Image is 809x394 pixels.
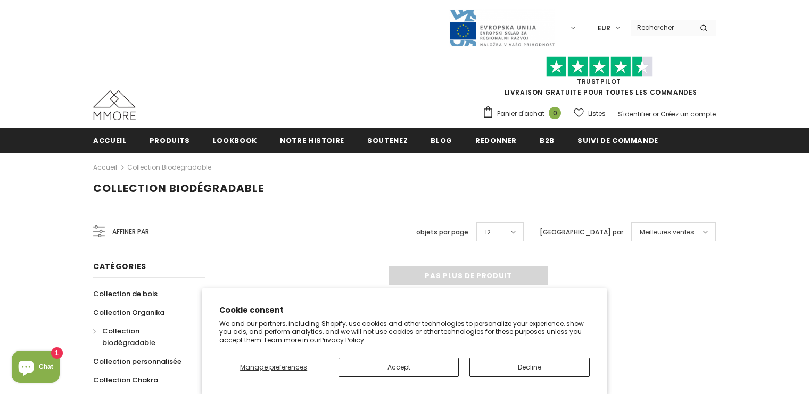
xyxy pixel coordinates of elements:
[150,128,190,152] a: Produits
[577,136,658,146] span: Suivi de commande
[213,136,257,146] span: Lookbook
[631,20,692,35] input: Search Site
[93,128,127,152] a: Accueil
[93,371,158,389] a: Collection Chakra
[280,136,344,146] span: Notre histoire
[219,320,590,345] p: We and our partners, including Shopify, use cookies and other technologies to personalize your ex...
[280,128,344,152] a: Notre histoire
[93,90,136,120] img: Cas MMORE
[469,358,590,377] button: Decline
[431,128,452,152] a: Blog
[93,322,193,352] a: Collection biodégradable
[219,358,328,377] button: Manage preferences
[618,110,651,119] a: S'identifier
[577,77,621,86] a: TrustPilot
[588,108,606,119] span: Listes
[93,352,181,371] a: Collection personnalisée
[497,108,544,119] span: Panier d'achat
[93,136,127,146] span: Accueil
[93,375,158,385] span: Collection Chakra
[485,227,491,238] span: 12
[598,23,610,33] span: EUR
[475,136,517,146] span: Redonner
[102,326,155,348] span: Collection biodégradable
[367,136,408,146] span: soutenez
[112,226,149,238] span: Affiner par
[93,303,164,322] a: Collection Organika
[127,163,211,172] a: Collection biodégradable
[367,128,408,152] a: soutenez
[93,181,264,196] span: Collection biodégradable
[482,106,566,122] a: Panier d'achat 0
[653,110,659,119] span: or
[431,136,452,146] span: Blog
[661,110,716,119] a: Créez un compte
[540,128,555,152] a: B2B
[640,227,694,238] span: Meilleures ventes
[416,227,468,238] label: objets par page
[240,363,307,372] span: Manage preferences
[574,104,606,123] a: Listes
[93,289,158,299] span: Collection de bois
[150,136,190,146] span: Produits
[540,136,555,146] span: B2B
[93,356,181,366] span: Collection personnalisée
[449,9,555,47] img: Javni Razpis
[549,107,561,119] span: 0
[213,128,257,152] a: Lookbook
[546,56,653,77] img: Faites confiance aux étoiles pilotes
[93,307,164,317] span: Collection Organika
[482,61,716,97] span: LIVRAISON GRATUITE POUR TOUTES LES COMMANDES
[93,284,158,303] a: Collection de bois
[577,128,658,152] a: Suivi de commande
[475,128,517,152] a: Redonner
[320,336,364,345] a: Privacy Policy
[93,261,146,272] span: Catégories
[219,305,590,316] h2: Cookie consent
[93,161,117,174] a: Accueil
[9,351,63,385] inbox-online-store-chat: Shopify online store chat
[339,358,459,377] button: Accept
[449,23,555,32] a: Javni Razpis
[540,227,623,238] label: [GEOGRAPHIC_DATA] par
